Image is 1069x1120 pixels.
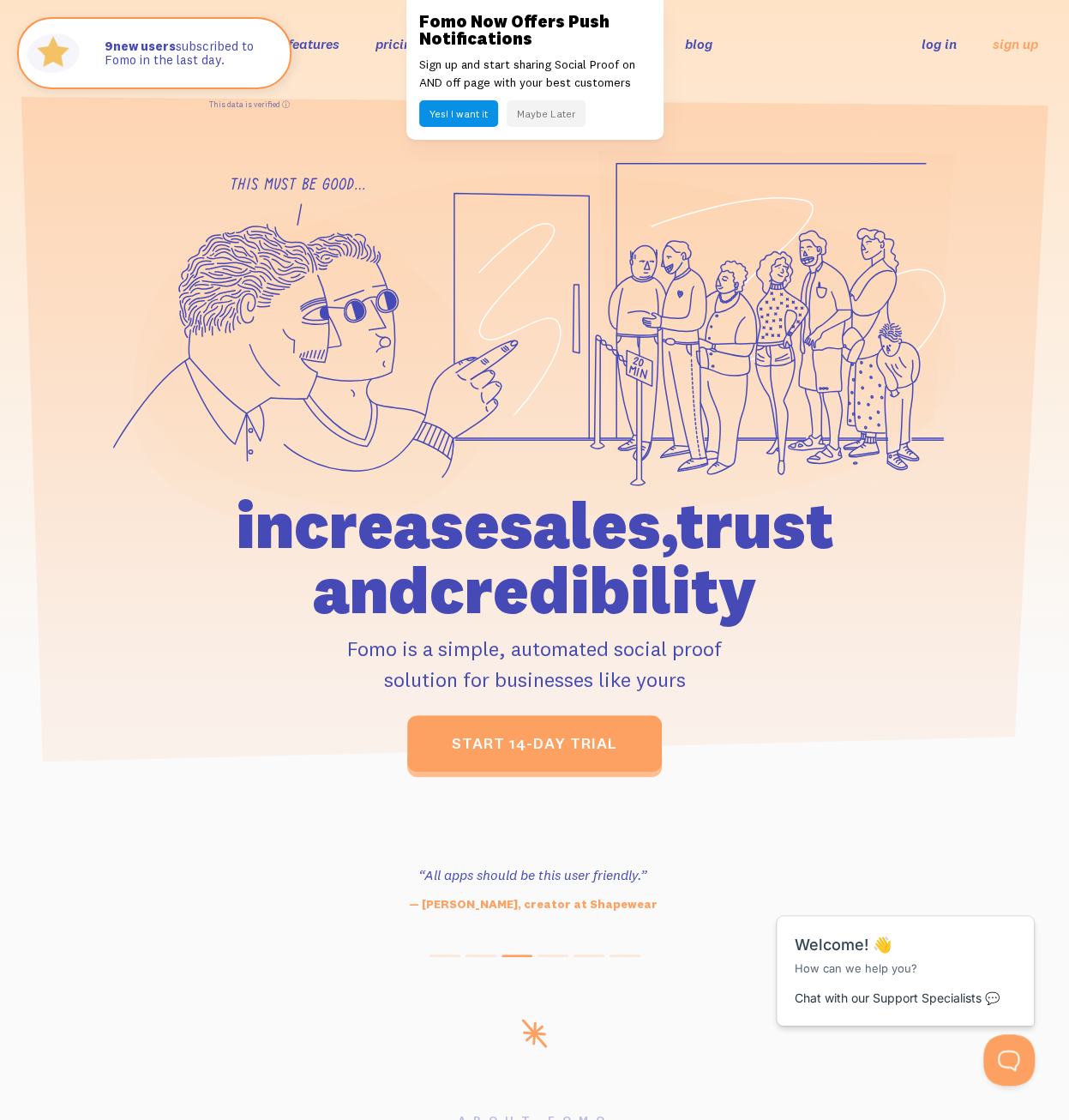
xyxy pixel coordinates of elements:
button: Maybe Later [507,100,586,127]
a: start 14-day trial [407,715,662,772]
h3: Fomo Now Offers Push Notifications [419,13,651,47]
p: Sign up and start sharing Social Proof on AND off page with your best customers [419,56,651,92]
h3: “All apps should be this user friendly.” [327,864,738,885]
a: features [288,35,339,52]
p: Fomo is a simple, automated social proof solution for businesses like yours [185,633,884,695]
a: sign up [993,35,1038,53]
a: blog [685,35,712,52]
h1: increase sales, trust and credibility [185,492,884,623]
button: Yes! I want it [419,100,498,127]
a: log in [922,35,957,52]
iframe: Help Scout Beacon - Open [983,1034,1035,1086]
a: This data is verified ⓘ [209,99,290,109]
a: pricing [375,35,419,52]
iframe: Help Scout Beacon - Messages and Notifications [768,873,1044,1034]
p: — [PERSON_NAME], creator at Shapewear [327,895,738,913]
